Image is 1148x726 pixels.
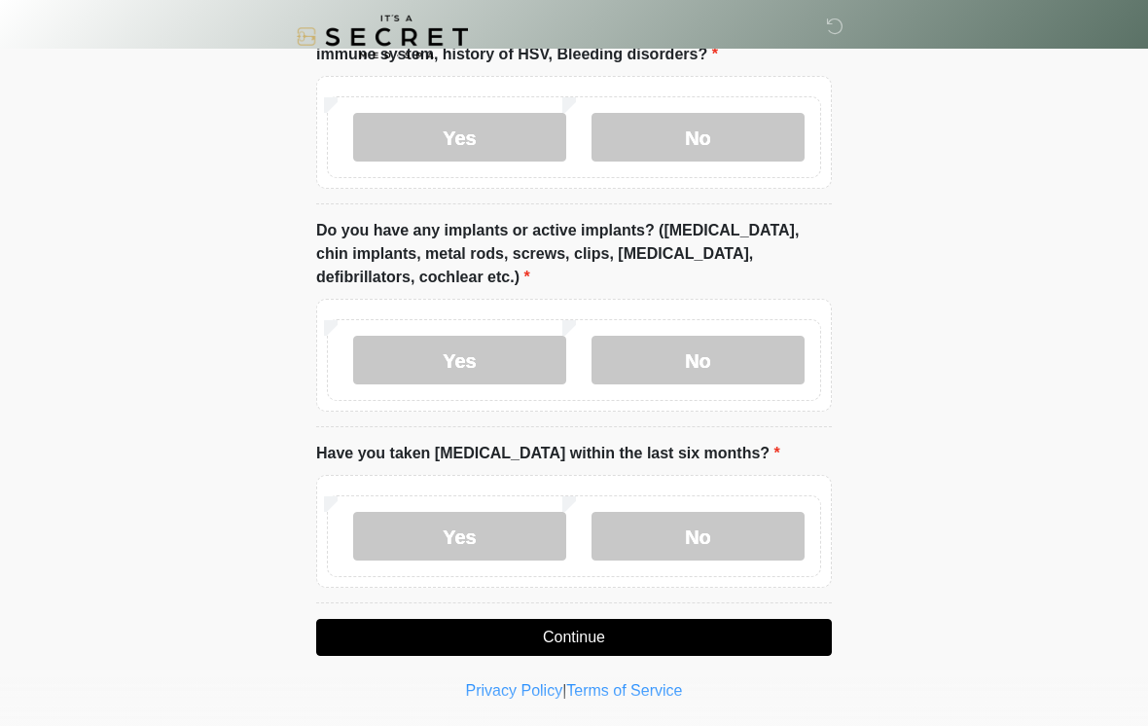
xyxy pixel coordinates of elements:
[316,219,832,289] label: Do you have any implants or active implants? ([MEDICAL_DATA], chin implants, metal rods, screws, ...
[566,682,682,699] a: Terms of Service
[562,682,566,699] a: |
[353,512,566,561] label: Yes
[466,682,563,699] a: Privacy Policy
[592,512,805,561] label: No
[353,336,566,384] label: Yes
[592,336,805,384] label: No
[592,113,805,162] label: No
[316,442,780,465] label: Have you taken [MEDICAL_DATA] within the last six months?
[316,619,832,656] button: Continue
[353,113,566,162] label: Yes
[297,15,468,58] img: It's A Secret Med Spa Logo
